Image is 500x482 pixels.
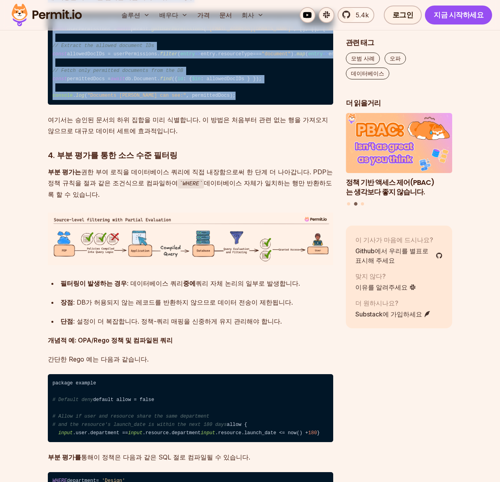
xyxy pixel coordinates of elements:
[194,7,213,23] a: 가격
[48,151,177,160] font: 4. 부분 평가를 통한 소스 수준 필터링
[392,10,413,20] font: 로그인
[178,179,204,188] code: WHERE
[355,236,433,244] font: 이 기사가 마음에 드시나요?
[121,11,140,19] font: 솔루션
[118,7,153,23] button: 솔루션
[60,317,73,325] font: 단점
[48,453,81,461] font: 부분 평가를
[355,246,443,265] a: Github에서 우리를 별표로 표시해 주세요
[338,7,374,23] a: 5.4k
[48,355,149,363] font: 간단한 Rego 예는 다음과 같습니다.
[196,279,300,287] font: 쿼리 자체 논리의 일부로 발생합니다.
[48,12,333,105] code: userPermissions = permit. ( , [], [], [ ]); allowedDocIDs = userPermissions . ( entry. === ) . ( ...
[53,51,67,57] span: const
[53,422,227,427] span: # and the resource's launch_date is within the next 180 days
[434,10,483,20] font: 지금 시작하세요
[111,76,125,82] span: await
[159,11,178,19] font: 배우다
[128,430,143,436] span: input
[262,51,291,57] span: "document"
[346,113,453,207] div: 게시물
[296,51,305,57] span: map
[355,309,431,319] a: Substack에 가입하세요
[351,55,375,62] font: 모범 사례
[94,453,250,461] font: 이 정책은 다음과 같은 SQL 절로 컴파일될 수 있습니다.
[201,430,215,436] span: input
[48,213,333,265] img: 이미지 - 2025-01-22T160431.497.png
[87,93,186,98] span: "Documents [PERSON_NAME] can see:"
[218,51,253,57] span: resourceType
[361,202,364,205] button: 슬라이드 3으로 이동
[81,453,94,461] font: 통해
[346,113,453,197] a: 정책 기반 액세스 제어(PBAC)는 생각보다 좋지 않습니다.정책 기반 액세스 제어(PBAC)는 생각보다 좋지 않습니다.
[355,282,416,292] a: 이유를 알려주세요
[192,76,201,82] span: $in
[53,76,67,82] span: const
[346,177,434,197] font: 정책 기반 액세스 제어(PBAC)는 생각보다 좋지 않습니다.
[346,38,374,47] font: 관련 태그
[60,298,73,306] font: 장점
[48,179,332,198] font: 데이터베이스 자체가 일치하는 행만 반환하도록 할 수 있습니다.
[346,98,381,108] font: 더 읽을거리
[48,116,328,135] font: 여기서는 승인된 문서의 하위 집합을 미리 식별합니다. 이 방법은 처음부터 관련 없는 행을 가져오지 않으므로 대규모 데이터 세트에 효과적입니다.
[53,397,93,403] span: # Default deny
[8,2,85,28] img: 허가 로고
[53,414,209,419] span: # Allow if user and resource share the same department
[48,374,333,442] code: package example default allow = false allow { .user.department == .resource.department .resource....
[160,76,172,82] span: find
[347,202,350,205] button: 슬라이드 1로 이동
[180,51,195,57] span: entry
[48,168,81,176] font: 부분 평가는
[127,279,183,287] font: : 데이터베이스 쿼리
[356,11,369,19] font: 5.4k
[76,93,85,98] span: log
[156,7,191,23] button: 배우다
[58,430,73,436] span: input
[160,51,177,57] span: filter
[355,299,398,307] font: 더 원하시나요?
[180,51,200,57] span: =>
[48,336,173,344] font: 개념적 예: OPA/Rego 정책 및 컴파일된 쿼리
[183,279,196,287] font: 중에
[53,43,154,49] span: // Extract the allowed document IDs
[346,113,453,197] li: 3개 중 2개
[73,298,293,306] font: : DB가 허용되지 않는 레코드를 반환하지 않으므로 데이터 전송이 제한됩니다.
[134,76,157,82] span: Document
[219,11,232,19] font: 문서
[384,6,422,24] a: 로그인
[308,430,317,436] span: 180
[354,202,357,205] button: 슬라이드 2로 이동
[385,53,406,64] a: 오파
[73,317,282,325] font: : 설정이 더 복잡합니다. 정책-쿼리 매핑을 신중하게 유지 관리해야 합니다.
[48,168,333,187] font: 권한 부여 로직을 데이터베이스 쿼리에 직접 내장함으로써 한 단계 더 나아갑니다. PDP는 정책 규칙을 절과 같은 조건식으로 컴파일하여
[346,53,380,64] a: 모범 사례
[177,76,183,82] span: id
[216,7,235,23] a: 문서
[351,70,384,77] font: 데이터베이스
[355,272,386,280] font: 맞지 않다?
[425,6,492,24] a: 지금 시작하세요
[197,11,210,19] font: 가격
[53,68,183,73] span: // Fetch only permitted documents from the DB
[60,279,127,287] font: 필터링이 발생하는 경우
[346,113,453,173] img: 정책 기반 액세스 제어(PBAC)는 생각보다 좋지 않습니다.
[308,51,328,57] span: =>
[390,55,401,62] font: 오파
[238,7,267,23] button: 회사
[308,51,323,57] span: entry
[346,68,389,79] a: 데이터베이스
[53,93,73,98] span: console
[242,11,254,19] font: 회사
